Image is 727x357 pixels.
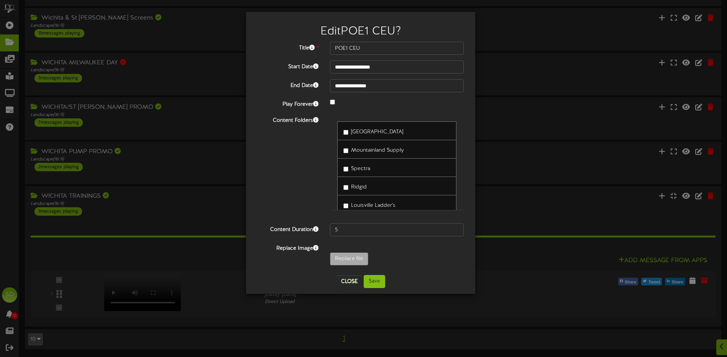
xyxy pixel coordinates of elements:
[343,203,348,208] input: Louisville Ladder's
[252,223,324,234] label: Content Duration
[343,167,348,172] input: Spectra
[252,42,324,52] label: Title
[364,275,385,288] button: Save
[351,184,367,190] span: Ridgid
[252,79,324,90] label: End Date
[252,242,324,252] label: Replace Image
[330,42,464,55] input: Title
[351,166,370,172] span: Spectra
[343,185,348,190] input: Ridgid
[351,129,403,135] span: [GEOGRAPHIC_DATA]
[351,203,396,208] span: Louisville Ladder's
[343,148,348,153] input: Mountainland Supply
[343,130,348,135] input: [GEOGRAPHIC_DATA]
[252,98,324,108] label: Play Forever
[336,275,362,288] button: Close
[252,61,324,71] label: Start Date
[258,25,464,38] h2: Edit POE1 CEU ?
[252,114,324,124] label: Content Folders
[330,223,464,236] input: 15
[351,147,404,153] span: Mountainland Supply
